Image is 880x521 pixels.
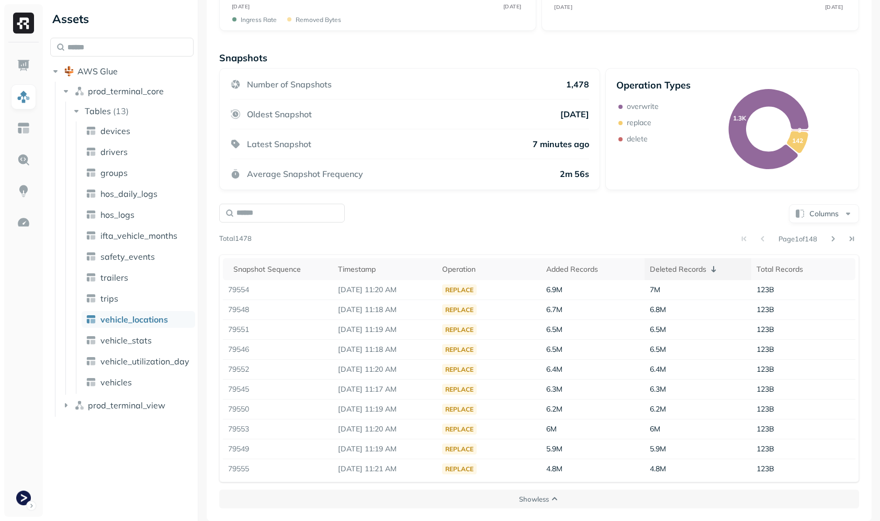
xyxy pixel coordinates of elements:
span: safety_events [100,251,155,262]
span: 6.9M [546,285,562,294]
span: hos_logs [100,209,134,220]
span: vehicle_locations [100,314,168,325]
p: Page 1 of 148 [779,234,817,243]
div: replace [442,404,477,415]
img: table [86,126,96,136]
p: Aug 22, 2025 11:19 AM [338,404,432,414]
span: devices [100,126,130,136]
div: Snapshot Sequence [233,264,328,274]
a: drivers [82,143,195,160]
img: namespace [74,400,85,411]
span: 123B [757,285,774,294]
span: prod_terminal_core [88,86,164,96]
span: 7M [650,285,660,294]
td: 79550 [223,400,333,419]
a: vehicle_locations [82,311,195,328]
div: Total Records [757,264,850,274]
span: 6.5M [650,345,666,354]
span: 6.5M [546,325,562,334]
td: 79554 [223,280,333,300]
p: Aug 22, 2025 11:17 AM [338,384,432,394]
button: Showless [219,490,859,508]
img: table [86,251,96,262]
td: 79546 [223,340,333,360]
img: Assets [17,90,30,104]
span: drivers [100,147,128,157]
p: Aug 22, 2025 11:18 AM [338,305,432,315]
span: 123B [757,424,774,434]
p: Ingress Rate [241,16,277,24]
p: ( 13 ) [113,106,129,116]
p: Aug 22, 2025 11:18 AM [338,345,432,354]
div: replace [442,424,477,435]
span: trips [100,293,118,304]
span: 6M [546,424,557,434]
img: Terminal [16,491,31,505]
td: 79553 [223,419,333,439]
span: AWS Glue [77,66,118,76]
span: 6.5M [650,325,666,334]
p: Snapshots [219,52,267,64]
img: namespace [74,86,85,96]
img: table [86,189,96,199]
img: Optimization [17,216,30,229]
p: 7 minutes ago [533,139,589,149]
td: 79555 [223,459,333,479]
img: table [86,209,96,220]
a: trailers [82,269,195,286]
span: vehicle_utilization_day [100,356,189,367]
a: vehicle_utilization_day [82,353,195,370]
p: replace [627,118,651,128]
span: 6.4M [546,364,562,374]
a: hos_daily_logs [82,185,195,202]
div: replace [442,284,477,295]
img: Insights [17,184,30,198]
img: Asset Explorer [17,121,30,135]
p: delete [627,134,648,144]
span: 6.8M [650,305,666,314]
button: prod_terminal_view [61,397,194,414]
span: 6M [650,424,660,434]
a: ifta_vehicle_months [82,227,195,244]
div: replace [442,384,477,395]
a: vehicle_stats [82,332,195,349]
img: root [64,66,74,76]
p: [DATE] [560,109,589,119]
span: 4.8M [546,464,562,473]
div: replace [442,344,477,355]
img: table [86,293,96,304]
td: 79545 [223,380,333,400]
a: devices [82,123,195,139]
p: Average Snapshot Frequency [247,169,363,179]
span: 6.4M [650,364,666,374]
div: replace [442,444,477,455]
img: table [86,356,96,367]
p: Number of Snapshots [247,79,332,90]
span: ifta_vehicle_months [100,230,177,241]
span: hos_daily_logs [100,189,157,199]
div: replace [442,364,477,375]
a: trips [82,290,195,307]
span: 123B [757,404,774,414]
p: 2m 56s [560,169,589,179]
span: 4.8M [650,464,666,473]
div: replace [442,304,477,315]
td: 79549 [223,439,333,459]
span: 123B [757,384,774,394]
div: replace [442,463,477,474]
span: prod_terminal_view [88,400,165,411]
span: vehicles [100,377,132,387]
text: 142 [792,137,803,145]
span: 123B [757,444,774,453]
p: Latest Snapshot [247,139,311,149]
div: Operation [442,264,536,274]
p: Aug 22, 2025 11:20 AM [338,285,432,295]
span: trailers [100,272,128,283]
span: 6.7M [546,305,562,314]
img: table [86,230,96,241]
span: 123B [757,325,774,334]
a: vehicles [82,374,195,391]
img: Query Explorer [17,153,30,167]
p: Show less [519,494,549,504]
img: Ryft [13,13,34,34]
